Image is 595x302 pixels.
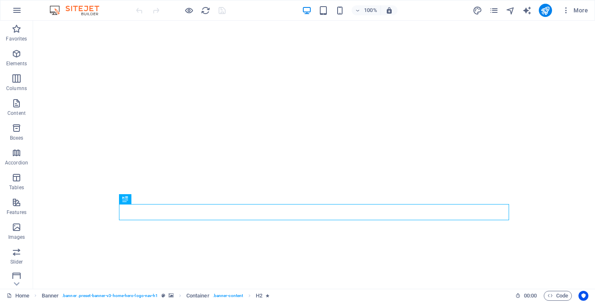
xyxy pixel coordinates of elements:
[6,85,27,92] p: Columns
[489,6,499,15] i: Pages (Ctrl+Alt+S)
[547,291,568,301] span: Code
[10,259,23,265] p: Slider
[489,5,499,15] button: pages
[562,6,588,14] span: More
[522,6,532,15] i: AI Writer
[386,7,393,14] i: On resize automatically adjust zoom level to fit chosen device.
[213,291,243,301] span: . banner-content
[256,291,262,301] span: Click to select. Double-click to edit
[544,291,572,301] button: Code
[186,291,209,301] span: Click to select. Double-click to edit
[266,293,269,298] i: Element contains an animation
[42,291,59,301] span: Click to select. Double-click to edit
[169,293,174,298] i: This element contains a background
[559,4,591,17] button: More
[515,291,537,301] h6: Session time
[352,5,381,15] button: 100%
[7,110,26,117] p: Content
[5,159,28,166] p: Accordion
[473,6,482,15] i: Design (Ctrl+Alt+Y)
[48,5,109,15] img: Editor Logo
[524,291,537,301] span: 00 00
[42,291,270,301] nav: breadcrumb
[201,6,210,15] i: Reload page
[200,5,210,15] button: reload
[6,60,27,67] p: Elements
[8,234,25,240] p: Images
[540,6,550,15] i: Publish
[62,291,158,301] span: . banner .preset-banner-v3-home-hero-logo-nav-h1
[473,5,483,15] button: design
[506,5,516,15] button: navigator
[578,291,588,301] button: Usercentrics
[506,6,515,15] i: Navigator
[10,135,24,141] p: Boxes
[530,292,531,299] span: :
[7,291,29,301] a: Click to cancel selection. Double-click to open Pages
[162,293,165,298] i: This element is a customizable preset
[7,209,26,216] p: Features
[364,5,377,15] h6: 100%
[9,184,24,191] p: Tables
[539,4,552,17] button: publish
[522,5,532,15] button: text_generator
[6,36,27,42] p: Favorites
[184,5,194,15] button: Click here to leave preview mode and continue editing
